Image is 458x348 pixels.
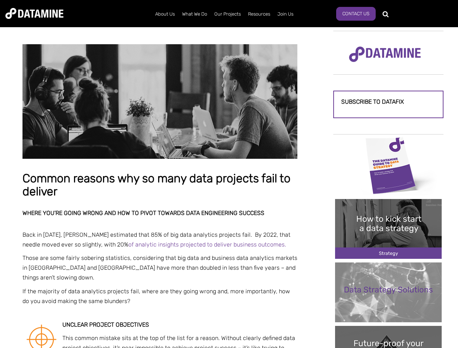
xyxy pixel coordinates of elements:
[22,230,297,249] p: Back in [DATE], [PERSON_NAME] estimated that 85% of big data analytics projects fail. By 2022, th...
[5,8,63,19] img: Datamine
[128,241,286,248] a: of analytic insights projected to deliver business outcomes.
[22,253,297,283] p: Those are some fairly sobering statistics, considering that big data and business data analytics ...
[344,42,426,67] img: Datamine Logo No Strapline - Purple
[336,7,376,21] a: Contact Us
[62,321,149,328] strong: Unclear project objectives
[211,5,244,24] a: Our Projects
[152,5,178,24] a: About Us
[341,99,436,105] h3: Subscribe to datafix
[335,199,442,259] img: 20241212 How to kick start a data strategy-2
[244,5,274,24] a: Resources
[274,5,297,24] a: Join Us
[335,135,442,195] img: Data Strategy Cover thumbnail
[22,44,297,159] img: Common reasons why so many data projects fail to deliver
[22,210,297,216] h2: Where you’re going wrong and how to pivot towards data engineering success
[22,286,297,306] p: If the majority of data analytics projects fail, where are they going wrong and, more importantly...
[178,5,211,24] a: What We Do
[22,172,297,198] h1: Common reasons why so many data projects fail to deliver
[335,262,442,322] img: 202408 Data Strategy Solutions feature image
